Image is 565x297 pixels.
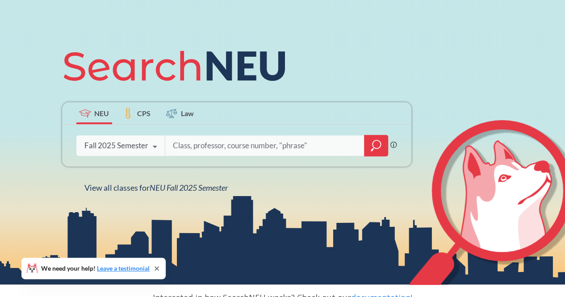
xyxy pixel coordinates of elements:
span: Law [181,108,194,118]
span: We need your help! [41,265,150,272]
input: Class, professor, course number, "phrase" [172,136,358,155]
svg: magnifying glass [371,139,381,152]
span: CPS [137,108,151,118]
span: NEU Fall 2025 Semester [150,183,228,192]
span: View all classes for [84,183,228,192]
span: NEU [94,108,109,118]
div: Fall 2025 Semester [84,141,148,151]
a: Leave a testimonial [97,264,150,272]
div: magnifying glass [364,135,388,156]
